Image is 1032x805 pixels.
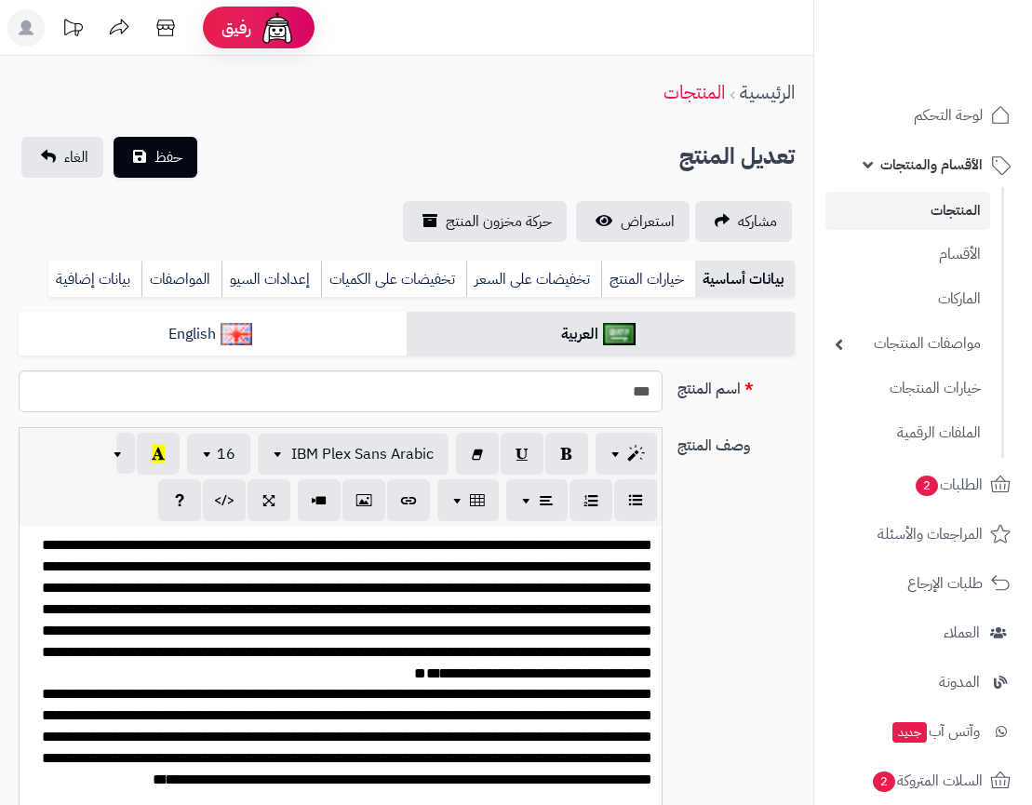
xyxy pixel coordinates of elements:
span: السلات المتروكة [871,768,983,794]
a: لوحة التحكم [825,93,1021,138]
span: الغاء [64,146,88,168]
a: استعراض [576,201,690,242]
a: مواصفات المنتجات [825,324,990,364]
a: العربية [407,312,795,357]
span: الأقسام والمنتجات [880,152,983,178]
button: حفظ [114,137,197,178]
a: English [19,312,407,357]
span: IBM Plex Sans Arabic [291,443,434,465]
a: الأقسام [825,235,990,275]
label: اسم المنتج [670,370,802,400]
img: English [221,323,253,345]
span: استعراض [621,210,675,233]
a: العملاء [825,610,1021,655]
a: الغاء [21,137,103,178]
span: 2 [916,476,938,496]
span: مشاركه [738,210,777,233]
img: logo-2.png [905,52,1014,91]
span: المراجعات والأسئلة [878,521,983,547]
a: تخفيضات على السعر [466,261,601,298]
a: حركة مخزون المنتج [403,201,567,242]
a: خيارات المنتجات [825,369,990,409]
span: حفظ [154,146,182,168]
a: الرئيسية [740,78,795,106]
label: وصف المنتج [670,427,802,457]
span: العملاء [944,620,980,646]
a: خيارات المنتج [601,261,695,298]
span: المدونة [939,669,980,695]
a: إعدادات السيو [221,261,321,298]
span: 2 [873,771,895,792]
a: الماركات [825,279,990,319]
span: الطلبات [914,472,983,498]
span: رفيق [221,17,251,39]
a: مشاركه [695,201,792,242]
span: لوحة التحكم [914,102,983,128]
a: طلبات الإرجاع [825,561,1021,606]
img: ai-face.png [259,9,296,47]
span: جديد [892,722,927,743]
a: تخفيضات على الكميات [321,261,466,298]
a: السلات المتروكة2 [825,758,1021,803]
a: المواصفات [141,261,221,298]
a: الطلبات2 [825,463,1021,507]
h2: تعديل المنتج [679,138,795,176]
a: بيانات إضافية [48,261,141,298]
a: المنتجات [825,192,990,230]
a: تحديثات المنصة [49,9,96,51]
span: 16 [217,443,235,465]
span: وآتس آب [891,718,980,745]
span: طلبات الإرجاع [907,570,983,597]
a: وآتس آبجديد [825,709,1021,754]
button: 16 [187,434,250,475]
button: IBM Plex Sans Arabic [258,434,449,475]
a: المراجعات والأسئلة [825,512,1021,557]
a: بيانات أساسية [695,261,795,298]
img: العربية [603,323,636,345]
a: المدونة [825,660,1021,704]
span: حركة مخزون المنتج [446,210,552,233]
a: الملفات الرقمية [825,413,990,453]
a: المنتجات [663,78,725,106]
